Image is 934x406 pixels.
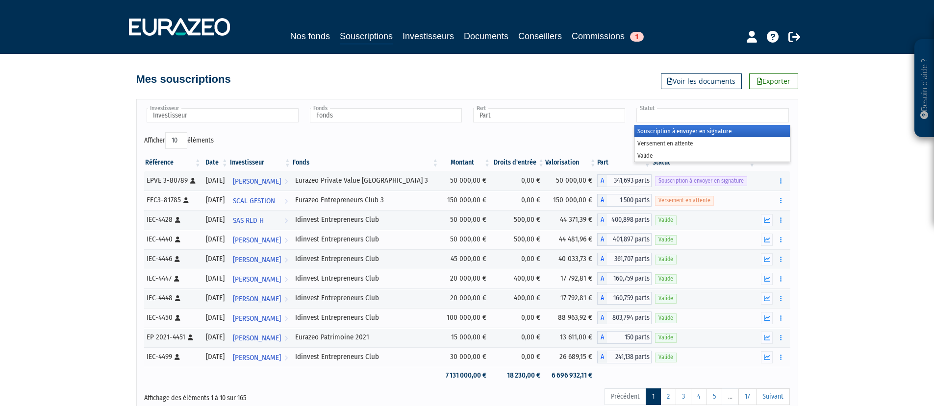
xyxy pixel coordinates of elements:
div: A - Idinvest Entrepreneurs Club [597,292,652,305]
span: [PERSON_NAME] [233,290,281,308]
span: [PERSON_NAME] [233,329,281,347]
div: [DATE] [205,254,226,264]
span: [PERSON_NAME] [233,251,281,269]
div: [DATE] [205,293,226,303]
div: IEC-4447 [147,273,199,284]
div: EP 2021-4451 [147,332,199,342]
i: Voir l'investisseur [284,329,288,347]
a: SAS RLD H [229,210,292,230]
div: [DATE] [205,273,226,284]
i: [Français] Personne physique [190,178,196,184]
td: 50 000,00 € [545,171,597,191]
div: Idinvest Entrepreneurs Club [295,215,436,225]
a: 4 [691,388,707,405]
div: A - Idinvest Entrepreneurs Club [597,214,652,226]
td: 500,00 € [491,210,545,230]
i: [Français] Personne physique [174,276,179,282]
span: A [597,214,607,226]
th: Investisseur: activer pour trier la colonne par ordre croissant [229,154,292,171]
div: IEC-4440 [147,234,199,244]
td: 15 000,00 € [439,328,491,347]
div: A - Eurazeo Private Value Europe 3 [597,174,652,187]
div: IEC-4428 [147,215,199,225]
div: [DATE] [205,234,226,244]
td: 0,00 € [491,308,545,328]
a: Exporter [749,73,798,89]
a: [PERSON_NAME] [229,347,292,367]
div: Idinvest Entrepreneurs Club [295,254,436,264]
span: [PERSON_NAME] [233,349,281,367]
th: Montant: activer pour trier la colonne par ordre croissant [439,154,491,171]
span: 160,759 parts [607,272,652,285]
i: [Français] Personne physique [175,295,180,301]
span: [PERSON_NAME] [233,270,281,288]
div: A - Eurazeo Entrepreneurs Club 3 [597,194,652,207]
a: Nos fonds [290,29,330,43]
i: Voir l'investisseur [284,231,288,249]
i: Voir l'investisseur [284,172,288,191]
div: A - Idinvest Entrepreneurs Club [597,351,652,363]
div: IEC-4446 [147,254,199,264]
th: Date: activer pour trier la colonne par ordre croissant [202,154,229,171]
div: [DATE] [205,175,226,186]
div: Eurazeo Entrepreneurs Club 3 [295,195,436,205]
th: Statut : activer pour trier la colonne par ordre d&eacute;croissant [652,154,757,171]
span: A [597,272,607,285]
th: Part: activer pour trier la colonne par ordre croissant [597,154,652,171]
div: Idinvest Entrepreneurs Club [295,273,436,284]
td: 88 963,92 € [545,308,597,328]
i: Voir l'investisseur [284,251,288,269]
a: Conseillers [518,29,562,43]
span: Valide [655,235,677,244]
span: A [597,351,607,363]
a: 5 [707,388,722,405]
div: A - Eurazeo Patrimoine 2021 [597,331,652,344]
td: 13 611,00 € [545,328,597,347]
span: SAS RLD H [233,212,264,230]
div: Eurazeo Patrimoine 2021 [295,332,436,342]
i: Voir l'investisseur [284,270,288,288]
a: [PERSON_NAME] [229,269,292,288]
a: [PERSON_NAME] [229,249,292,269]
div: [DATE] [205,312,226,323]
div: Affichage des éléments 1 à 10 sur 165 [144,387,405,403]
div: Idinvest Entrepreneurs Club [295,293,436,303]
span: A [597,253,607,265]
span: 803,794 parts [607,311,652,324]
div: EEC3-81785 [147,195,199,205]
a: [PERSON_NAME] [229,328,292,347]
i: Voir l'investisseur [284,192,288,210]
i: [Français] Personne physique [175,237,180,242]
i: [Français] Personne physique [175,256,180,262]
a: Voir les documents [661,73,742,89]
a: 17 [738,388,757,405]
img: 1732889491-logotype_eurazeo_blanc_rvb.png [129,18,230,36]
span: Versement en attente [655,196,714,205]
a: SCAL GESTION [229,191,292,210]
i: [Français] Personne physique [183,197,189,203]
span: Valide [655,294,677,303]
th: Fonds: activer pour trier la colonne par ordre croissant [292,154,439,171]
a: 1 [646,388,661,405]
a: Commissions1 [572,29,644,43]
td: 400,00 € [491,288,545,308]
span: Valide [655,353,677,362]
td: 30 000,00 € [439,347,491,367]
td: 6 696 932,11 € [545,367,597,384]
div: [DATE] [205,352,226,362]
a: [PERSON_NAME] [229,171,292,191]
i: [Français] Personne physique [188,334,193,340]
div: Idinvest Entrepreneurs Club [295,352,436,362]
div: [DATE] [205,215,226,225]
i: Voir l'investisseur [284,349,288,367]
td: 0,00 € [491,249,545,269]
a: Suivant [756,388,790,405]
i: Voir l'investisseur [284,212,288,230]
li: Versement en attente [634,137,789,149]
td: 20 000,00 € [439,269,491,288]
a: [PERSON_NAME] [229,230,292,249]
td: 150 000,00 € [545,191,597,210]
span: [PERSON_NAME] [233,310,281,328]
span: 150 parts [607,331,652,344]
td: 44 481,96 € [545,230,597,249]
